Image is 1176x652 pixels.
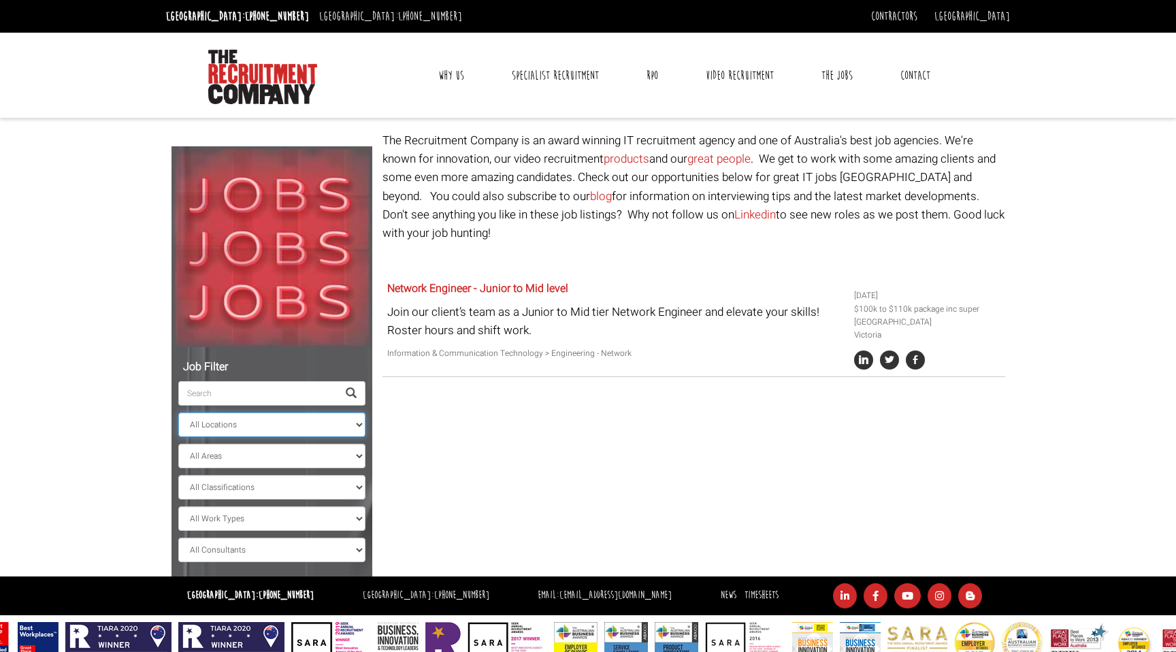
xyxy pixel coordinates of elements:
li: [DATE] [854,289,1000,302]
a: RPO [636,59,668,93]
a: [PHONE_NUMBER] [434,589,489,602]
a: [EMAIL_ADDRESS][DOMAIN_NAME] [559,589,672,602]
strong: [GEOGRAPHIC_DATA]: [187,589,314,602]
a: blog [590,188,612,205]
h5: Job Filter [178,361,365,374]
a: [GEOGRAPHIC_DATA] [934,9,1010,24]
a: The Jobs [811,59,863,93]
a: Video Recruitment [696,59,784,93]
a: News [721,589,736,602]
li: [GEOGRAPHIC_DATA]: [163,5,312,27]
p: Information & Communication Technology > Engineering - Network [387,347,844,360]
p: Join our client’s team as a Junior to Mid tier Network Engineer and elevate your skills! Roster h... [387,303,844,340]
a: [PHONE_NUMBER] [259,589,314,602]
a: great people [687,150,751,167]
li: [GEOGRAPHIC_DATA] Victoria [854,316,1000,342]
img: Jobs, Jobs, Jobs [171,146,372,347]
a: Timesheets [745,589,779,602]
a: Network Engineer - Junior to Mid level [387,280,568,297]
li: [GEOGRAPHIC_DATA]: [316,5,465,27]
a: Contact [890,59,941,93]
p: The Recruitment Company is an award winning IT recruitment agency and one of Australia's best job... [382,131,1005,242]
a: Specialist Recruitment [502,59,609,93]
img: The Recruitment Company [208,50,317,104]
a: products [604,150,649,167]
a: Why Us [428,59,474,93]
a: Linkedin [734,206,776,223]
a: Contractors [871,9,917,24]
li: [GEOGRAPHIC_DATA]: [359,586,493,606]
input: Search [178,381,338,406]
li: $100k to $110k package inc super [854,303,1000,316]
a: [PHONE_NUMBER] [245,9,309,24]
a: [PHONE_NUMBER] [398,9,462,24]
li: Email: [534,586,675,606]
